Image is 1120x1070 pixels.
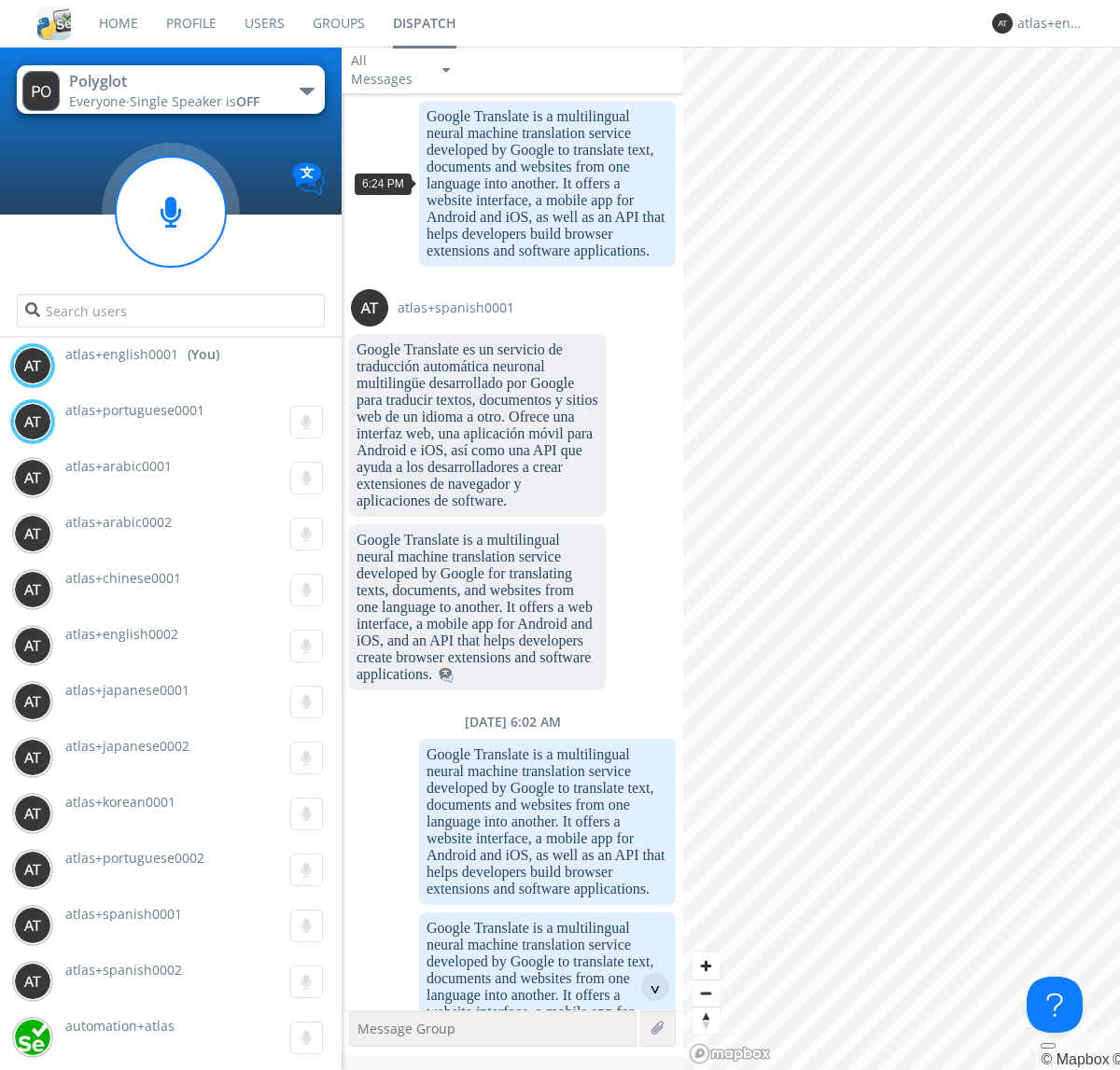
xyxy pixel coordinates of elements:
span: atlas+arabic0001 [65,457,172,475]
span: atlas+arabic0002 [65,513,172,531]
dc-p: Google Translate is a multilingual neural machine translation service developed by Google to tran... [427,108,668,259]
span: atlas+english0001 [65,345,178,364]
div: Polyglot [69,71,279,92]
img: Translation enabled [292,162,325,195]
img: 373638.png [14,907,51,944]
iframe: Toggle Customer Support [1027,977,1083,1033]
img: 373638.png [14,571,51,608]
img: 373638.png [14,627,51,664]
a: Mapbox [1041,1051,1109,1067]
img: d2d01cd9b4174d08988066c6d424eccd [14,1019,51,1056]
img: 373638.png [14,851,51,888]
span: atlas+spanish0001 [65,905,182,923]
input: Search users [17,294,324,327]
span: automation+atlas [65,1017,175,1035]
span: OFF [236,92,259,110]
img: 373638.png [14,515,51,552]
dc-p: Google Translate is a multilingual neural machine translation service developed by Google to tran... [427,746,668,897]
span: atlas+spanish0002 [65,961,182,979]
img: cddb5a64eb264b2086981ab96f4c1ba7 [37,7,71,40]
span: atlas+spanish0001 [398,299,514,317]
button: Zoom out [693,980,720,1007]
img: 373638.png [14,963,51,1000]
span: atlas+english0002 [65,625,178,643]
img: 373638.png [14,683,51,720]
img: 373638.png [14,403,51,440]
img: 373638.png [14,347,51,384]
button: Reset bearing to north [693,1007,720,1034]
span: atlas+chinese0001 [65,569,181,587]
img: caret-down-sm.svg [442,68,450,73]
button: PolyglotEveryone·Single Speaker isOFF [17,65,324,114]
span: 6:24 PM [362,177,404,190]
button: Zoom in [693,952,720,980]
div: [DATE] 6:02 AM [342,713,683,731]
img: 373638.png [992,13,1013,34]
button: Toggle attribution [1041,1043,1056,1049]
div: ^ [641,973,669,1001]
dc-p: Google Translate is a multilingual neural machine translation service developed by Google for tra... [357,532,598,683]
div: atlas+english0001 [1017,14,1087,33]
span: Zoom out [693,980,720,1007]
a: Mapbox logo [689,1043,771,1064]
dc-p: Google Translate es un servicio de traducción automática neuronal multilingüe desarrollado por Go... [357,341,598,509]
div: Everyone · [69,92,279,111]
div: (You) [188,345,219,364]
span: atlas+japanese0002 [65,737,189,755]
span: This is a translated message [439,666,454,682]
img: 373638.png [14,739,51,776]
img: translated-message [439,668,454,683]
img: 373638.png [14,459,51,496]
span: Single Speaker is [130,92,259,110]
span: atlas+portuguese0001 [65,401,204,419]
img: 373638.png [14,795,51,832]
span: atlas+portuguese0002 [65,849,204,867]
span: atlas+japanese0001 [65,681,189,699]
span: atlas+korean0001 [65,793,175,811]
img: 373638.png [22,71,60,111]
img: 373638.png [351,289,388,327]
span: Reset bearing to north [693,1007,720,1034]
div: All Messages [351,51,426,89]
